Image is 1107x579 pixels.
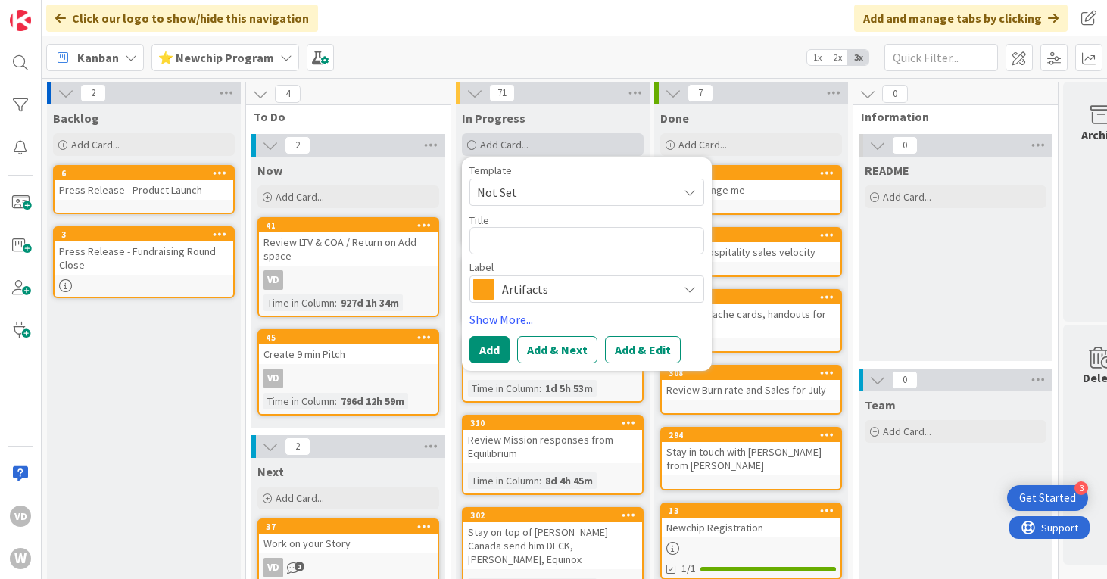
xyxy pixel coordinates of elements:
a: Show More... [469,310,704,328]
div: Review LTV & COA / Return on Add space [259,232,438,266]
span: 1 [295,562,304,571]
button: Add & Edit [605,336,681,363]
span: Done [660,111,689,126]
div: 294 [662,428,840,442]
div: 3 [1074,481,1088,495]
div: Add and manage tabs by clicking [854,5,1068,32]
span: 1/1 [681,561,696,577]
div: 302 [470,510,642,521]
div: 294Stay in touch with [PERSON_NAME] from [PERSON_NAME] [662,428,840,475]
div: Press Release - Product Launch [55,180,233,200]
div: VD [263,558,283,577]
span: 2x [828,50,848,65]
div: 308 [669,368,840,378]
div: Update Hospitality sales velocity [662,242,840,262]
a: 41Review LTV & COA / Return on Add spaceVDTime in Column:927d 1h 34m [257,217,439,317]
div: VD [10,506,31,527]
div: VD [263,369,283,388]
div: 37 [266,521,438,532]
div: 308Review Burn rate and Sales for July [662,366,840,400]
div: 308 [662,366,840,380]
div: 37 [259,520,438,534]
div: 45 [259,331,438,344]
div: 297Staples, Cache cards, handouts for demos [662,291,840,338]
div: Stay in touch with [PERSON_NAME] from [PERSON_NAME] [662,442,840,475]
span: : [335,294,337,311]
div: 302Stay on top of [PERSON_NAME] Canada send him DECK, [PERSON_NAME], Equinox [463,509,642,569]
a: 312Stay on top of Dani for HospitalityTime in Column:1d 5h 53m [462,336,644,403]
span: 4 [275,85,301,103]
div: 298Update range me [662,167,840,200]
span: Template [469,165,512,176]
div: 796d 12h 59m [337,393,408,409]
span: Not Set [477,182,666,202]
div: VD [259,558,438,577]
span: 2 [285,437,310,456]
span: : [539,380,541,397]
div: 13Newchip Registration [662,504,840,537]
div: 8d 4h 45m [541,472,597,489]
a: 308Review Burn rate and Sales for July [660,365,842,415]
a: 297Staples, Cache cards, handouts for demos [660,289,842,353]
div: 13 [662,504,840,518]
span: README [865,163,909,178]
div: 311Update Hospitality sales velocity [662,229,840,262]
span: Label [469,262,494,272]
span: Backlog [53,111,99,126]
span: Now [257,163,282,178]
div: 298 [662,167,840,180]
span: : [539,472,541,489]
span: Kanban [77,48,119,67]
div: 310Review Mission responses from Equilibrium [463,416,642,463]
span: Artifacts [502,279,670,300]
div: Press Release - Fundraising Round Close [55,241,233,275]
label: Title [469,213,489,227]
div: 927d 1h 34m [337,294,403,311]
span: 0 [892,136,918,154]
div: Review Mission responses from Equilibrium [463,430,642,463]
div: 41Review LTV & COA / Return on Add space [259,219,438,266]
button: Add [469,336,510,363]
span: Add Card... [276,491,324,505]
span: Support [32,2,69,20]
div: 37Work on your Story [259,520,438,553]
div: 6 [61,168,233,179]
span: Add Card... [480,138,529,151]
div: 302 [463,509,642,522]
div: Create 9 min Pitch [259,344,438,364]
span: Add Card... [71,138,120,151]
a: 6Press Release - Product Launch [53,165,235,214]
div: Update range me [662,180,840,200]
div: 311 [669,230,840,241]
div: Time in Column [263,393,335,409]
img: Visit kanbanzone.com [10,10,31,31]
div: 6Press Release - Product Launch [55,167,233,200]
a: 298Update range me [660,165,842,215]
a: 310Review Mission responses from EquilibriumTime in Column:8d 4h 45m [462,415,644,495]
a: 3Press Release - Fundraising Round Close [53,226,235,298]
div: VD [263,270,283,290]
span: 0 [882,85,908,103]
div: Get Started [1019,490,1076,506]
div: 41 [259,219,438,232]
div: 3 [61,229,233,240]
div: 45Create 9 min Pitch [259,331,438,364]
span: Next [257,464,284,479]
span: Team [865,397,896,412]
span: 3x [848,50,868,65]
div: Click our logo to show/hide this navigation [46,5,318,32]
span: 71 [489,84,515,102]
span: Information [861,109,1039,124]
div: Time in Column [468,380,539,397]
div: 310 [470,418,642,428]
a: 45Create 9 min PitchVDTime in Column:796d 12h 59m [257,329,439,416]
button: Add & Next [517,336,597,363]
span: 2 [80,84,106,102]
input: Quick Filter... [884,44,998,71]
span: : [335,393,337,409]
span: Add Card... [678,138,727,151]
span: 2 [285,136,310,154]
span: 7 [688,84,713,102]
span: In Progress [462,111,525,126]
div: 3Press Release - Fundraising Round Close [55,228,233,275]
